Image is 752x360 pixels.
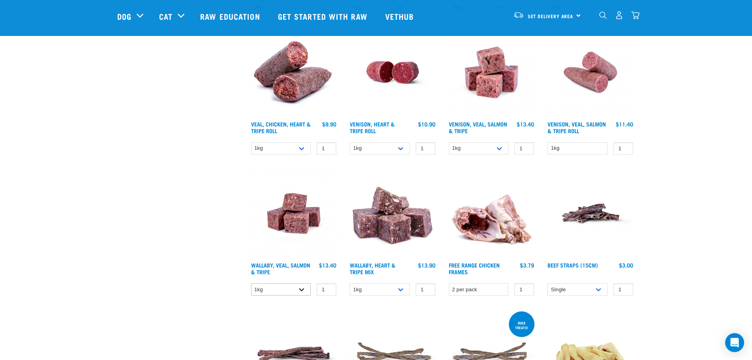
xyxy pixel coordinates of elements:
[514,142,534,155] input: 1
[520,262,534,268] div: $3.79
[631,11,639,19] img: home-icon@2x.png
[619,262,633,268] div: $3.00
[319,262,336,268] div: $13.40
[270,0,377,32] a: Get started with Raw
[615,11,623,19] img: user.png
[447,169,536,258] img: 1236 Chicken Frame Turks 01
[418,121,435,127] div: $10.90
[613,283,633,296] input: 1
[317,283,336,296] input: 1
[616,121,633,127] div: $11.40
[251,264,310,273] a: Wallaby, Veal, Salmon & Tripe
[117,10,131,22] a: Dog
[517,121,534,127] div: $13.40
[192,0,270,32] a: Raw Education
[251,123,311,132] a: Veal, Chicken, Heart & Tripe Roll
[418,262,435,268] div: $13.90
[350,264,396,273] a: Wallaby, Heart & Tripe Mix
[377,0,424,32] a: Vethub
[447,28,536,117] img: Venison Veal Salmon Tripe 1621
[546,28,635,117] img: Venison Veal Salmon Tripe 1651
[548,264,598,266] a: Beef Straps (15cm)
[249,28,339,117] img: 1263 Chicken Organ Roll 02
[725,333,744,352] div: Open Intercom Messenger
[348,28,437,117] img: Raw Essentials Venison Heart & Tripe Hypoallergenic Raw Pet Food Bulk Roll Unwrapped
[528,15,574,17] span: Set Delivery Area
[348,169,437,258] img: 1174 Wallaby Heart Tripe Mix 01
[546,169,635,258] img: Raw Essentials Beef Straps 15cm 6 Pack
[599,11,607,19] img: home-icon-1@2x.png
[159,10,173,22] a: Cat
[613,142,633,155] input: 1
[449,264,500,273] a: Free Range Chicken Frames
[249,169,339,258] img: Wallaby Veal Salmon Tripe 1642
[449,123,507,132] a: Venison, Veal, Salmon & Tripe
[350,123,395,132] a: Venison, Heart & Tripe Roll
[317,142,336,155] input: 1
[322,121,336,127] div: $9.90
[416,283,435,296] input: 1
[548,123,606,132] a: Venison, Veal, Salmon & Tripe Roll
[416,142,435,155] input: 1
[513,11,524,19] img: van-moving.png
[514,283,534,296] input: 1
[509,317,534,334] div: BULK TREATS!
